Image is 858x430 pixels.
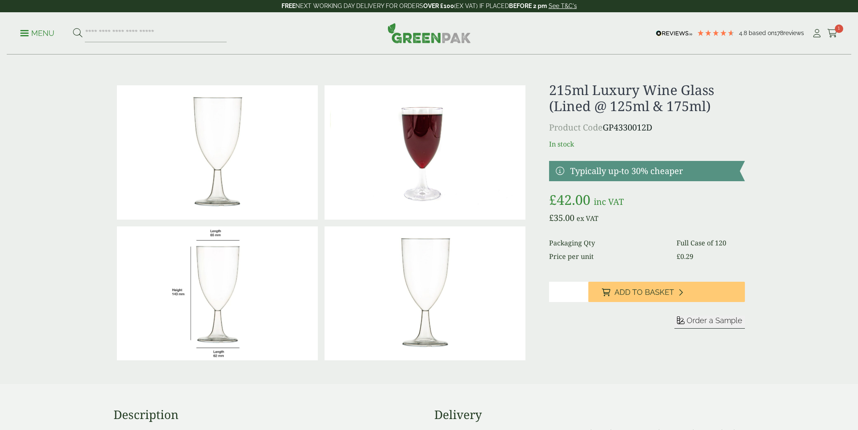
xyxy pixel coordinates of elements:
[325,226,525,361] img: 215ml Luxury Wine Glass (Lined @ 125ml & 175ml) Full Case Of 0
[697,29,735,37] div: 4.78 Stars
[325,85,525,220] img: IMG_5385 2
[549,191,590,209] bdi: 42.00
[549,3,577,9] a: See T&C's
[434,408,745,422] h3: Delivery
[509,3,547,9] strong: BEFORE 2 pm
[749,30,774,36] span: Based on
[549,121,744,134] p: GP4330012D
[577,214,598,223] span: ex VAT
[687,316,742,325] span: Order a Sample
[677,238,744,248] dd: Full Case of 120
[549,139,744,149] p: In stock
[20,28,54,38] p: Menu
[614,288,674,297] span: Add to Basket
[588,282,745,302] button: Add to Basket
[835,24,843,33] span: 1
[783,30,804,36] span: reviews
[827,29,838,38] i: Cart
[827,27,838,40] a: 1
[20,28,54,37] a: Menu
[549,251,666,261] dt: Price per unit
[423,3,454,9] strong: OVER £100
[549,212,574,223] bdi: 35.00
[656,30,693,36] img: REVIEWS.io
[281,3,295,9] strong: FREE
[117,226,318,361] img: LuxeryWIne
[774,30,783,36] span: 178
[674,316,745,329] button: Order a Sample
[114,408,424,422] h3: Description
[387,23,471,43] img: GreenPak Supplies
[549,82,744,114] h1: 215ml Luxury Wine Glass (Lined @ 125ml & 175ml)
[812,29,822,38] i: My Account
[739,30,749,36] span: 4.8
[677,252,680,261] span: £
[549,238,666,248] dt: Packaging Qty
[549,191,557,209] span: £
[594,196,624,207] span: inc VAT
[549,212,554,223] span: £
[549,122,603,133] span: Product Code
[677,252,693,261] bdi: 0.29
[117,85,318,220] img: 215ml Luxury Wine Glass (Lined @ 125ml & 175ml) 0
